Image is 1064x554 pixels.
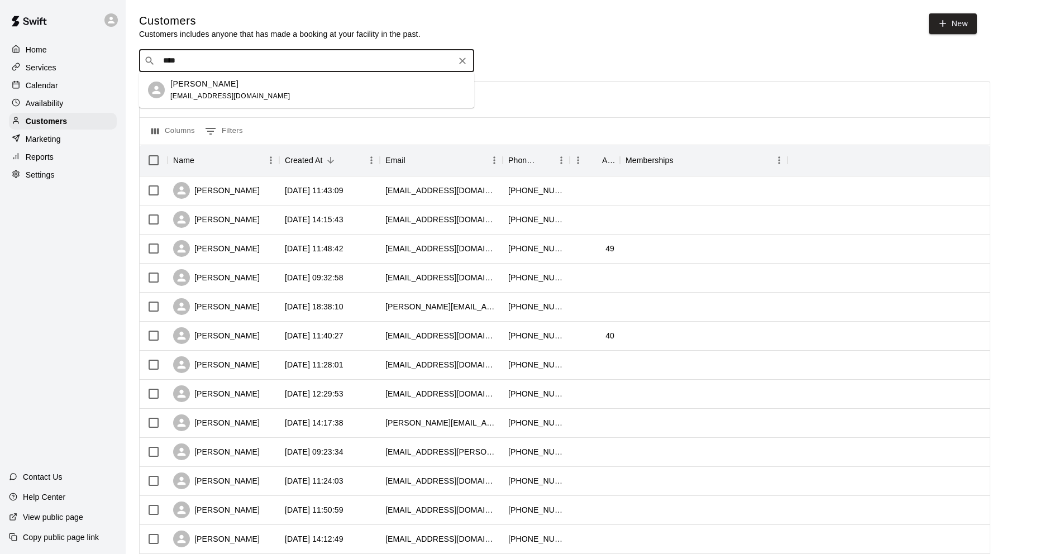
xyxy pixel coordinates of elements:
button: Menu [263,152,279,169]
div: Created At [279,145,380,176]
p: Marketing [26,133,61,145]
div: nycsmiledoc@gmail.com [385,504,497,515]
p: Services [26,62,56,73]
h5: Customers [139,13,421,28]
div: jmulli24@gmail.com [385,243,497,254]
div: +15163617713 [508,417,564,428]
p: Copy public page link [23,532,99,543]
a: Customers [9,113,117,130]
div: cdenicola@hotmail.com [385,185,497,196]
a: Home [9,41,117,58]
div: 2025-10-09 09:32:58 [285,272,343,283]
div: Age [570,145,620,176]
p: Customers [26,116,67,127]
button: Sort [323,152,338,168]
p: Availability [26,98,64,109]
a: New [929,13,977,34]
a: Marketing [9,131,117,147]
div: +15165788570 [508,475,564,486]
div: Memberships [620,145,788,176]
div: Name [168,145,279,176]
div: christina.dunleavy@aol.com [385,417,497,428]
div: +15162032605 [508,301,564,312]
div: +15168052851 [508,388,564,399]
button: Menu [363,152,380,169]
div: caitlin.mcnally8@gmail.com [385,475,497,486]
div: [PERSON_NAME] [173,356,260,373]
div: stephcav13@gmail.com [385,359,497,370]
div: [PERSON_NAME] [173,531,260,547]
p: Settings [26,169,55,180]
div: 2025-10-04 11:40:27 [285,330,343,341]
span: [EMAIL_ADDRESS][DOMAIN_NAME] [170,92,290,100]
button: Menu [570,152,586,169]
a: Reports [9,149,117,165]
div: trac.hale@gmail.com [385,446,497,457]
div: lcarlino08@gmail.com [385,330,497,341]
div: 2025-10-06 18:38:10 [285,301,343,312]
div: [PERSON_NAME] [173,443,260,460]
div: [PERSON_NAME] [173,182,260,199]
div: [PERSON_NAME] [173,414,260,431]
div: Phone Number [508,145,537,176]
div: [PERSON_NAME] [173,269,260,286]
div: [PERSON_NAME] [173,472,260,489]
div: 2025-09-23 11:24:03 [285,475,343,486]
a: Services [9,59,117,76]
div: Phone Number [503,145,570,176]
p: [PERSON_NAME] [170,78,238,90]
div: Created At [285,145,323,176]
div: [PERSON_NAME] [173,385,260,402]
div: 49 [605,243,614,254]
div: +15163048737 [508,272,564,283]
div: 2025-10-04 11:28:01 [285,359,343,370]
button: Menu [553,152,570,169]
div: 2025-09-19 14:12:49 [285,533,343,545]
p: Reports [26,151,54,163]
div: Email [380,145,503,176]
div: zunigameaghan@gmail.com [385,272,497,283]
button: Sort [586,152,602,168]
p: Calendar [26,80,58,91]
div: [PERSON_NAME] [173,502,260,518]
div: msteg11@gmail.com [385,214,497,225]
button: Sort [194,152,210,168]
button: Menu [771,152,788,169]
div: Email [385,145,405,176]
div: Memberships [626,145,674,176]
button: Menu [486,152,503,169]
div: 2025-10-02 12:29:53 [285,388,343,399]
div: 2025-09-27 14:17:38 [285,417,343,428]
p: View public page [23,512,83,523]
div: Calendar [9,77,117,94]
button: Clear [455,53,470,69]
button: Show filters [202,122,246,140]
div: 2025-10-09 11:48:42 [285,243,343,254]
a: Availability [9,95,117,112]
div: +15083974737 [508,446,564,457]
button: Sort [405,152,421,168]
div: Age [602,145,614,176]
div: 2025-09-22 11:50:59 [285,504,343,515]
div: mlfar512@gmail.com [385,388,497,399]
div: Search customers by name or email [139,50,474,72]
div: +15169727773 [508,243,564,254]
div: james.24.sully@gmail.com [385,301,497,312]
div: [PERSON_NAME] [173,298,260,315]
a: Settings [9,166,117,183]
button: Sort [674,152,689,168]
div: Brian Hilt [148,82,165,98]
div: 40 [605,330,614,341]
div: +15163199467 [508,185,564,196]
div: +19176538230 [508,504,564,515]
div: +15169879356 [508,533,564,545]
div: [PERSON_NAME] [173,211,260,228]
div: 2025-10-09 14:15:43 [285,214,343,225]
